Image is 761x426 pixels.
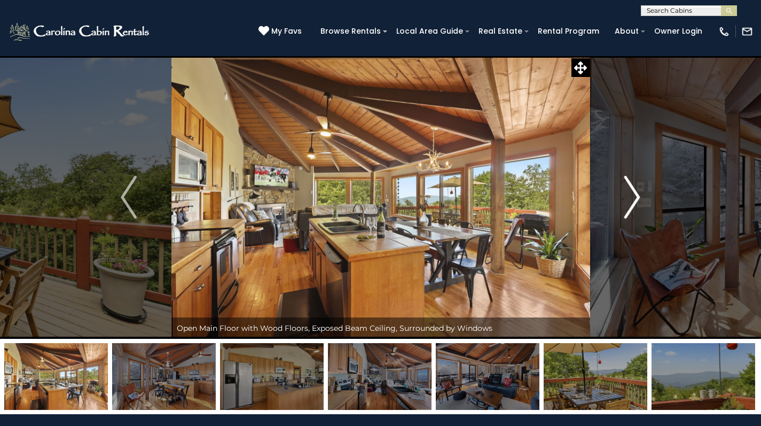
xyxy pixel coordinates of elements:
img: arrow [624,176,640,219]
img: 167882437 [112,343,216,410]
img: 167103822 [220,343,324,410]
a: Real Estate [473,23,528,40]
div: Open Main Floor with Wood Floors, Exposed Beam Ceiling, Surrounded by Windows [171,317,590,339]
img: mail-regular-white.png [741,26,753,37]
button: Next [590,56,674,339]
a: Owner Login [649,23,708,40]
img: 167103767 [544,343,647,410]
img: White-1-2.png [8,21,152,42]
a: Local Area Guide [391,23,468,40]
a: My Favs [258,26,304,37]
img: 167882440 [436,343,539,410]
button: Previous [87,56,171,339]
a: Browse Rentals [315,23,386,40]
img: 167882438 [328,343,432,410]
img: phone-regular-white.png [718,26,730,37]
img: 167103771 [652,343,755,410]
a: Rental Program [532,23,605,40]
span: My Favs [271,26,302,37]
img: arrow [121,176,137,219]
a: About [609,23,644,40]
img: 167103821 [4,343,108,410]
